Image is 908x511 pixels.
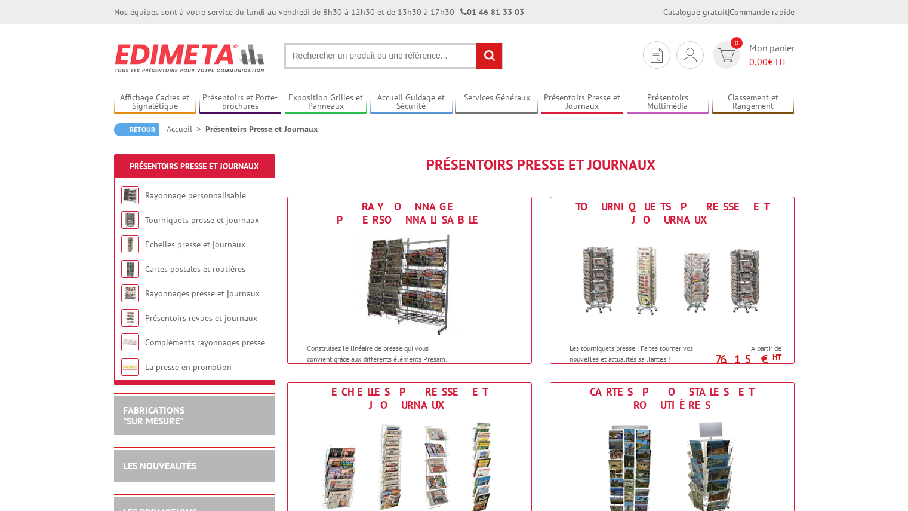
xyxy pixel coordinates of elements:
img: Compléments rayonnages presse [121,333,139,351]
span: A partir de [721,344,781,353]
a: Présentoirs Presse et Journaux [541,93,623,112]
a: FABRICATIONS"Sur Mesure" [123,404,184,427]
img: Présentoirs revues et journaux [121,309,139,327]
a: Tourniquets presse et journaux Tourniquets presse et journaux Les tourniquets presse : Faites tou... [550,197,795,364]
img: devis rapide [684,48,697,62]
div: Cartes postales et routières [553,385,791,412]
img: Tourniquets presse et journaux [562,230,783,337]
a: Présentoirs et Porte-brochures [199,93,282,112]
a: Echelles presse et journaux [145,239,245,250]
img: Edimeta [114,36,266,80]
img: Rayonnage personnalisable [121,186,139,204]
span: 0,00 [749,56,768,68]
a: Rayonnage personnalisable [145,190,246,201]
div: Tourniquets presse et journaux [553,200,791,227]
a: Tourniquets presse et journaux [145,215,259,225]
a: Présentoirs Multimédia [627,93,709,112]
p: Les tourniquets presse : Faites tourner vos nouvelles et actualités saillantes ! [570,343,718,363]
a: LES NOUVEAUTÉS [123,460,196,472]
strong: 01 46 81 33 03 [460,7,524,17]
a: Catalogue gratuit [663,7,728,17]
a: devis rapide 0 Mon panier 0,00€ HT [710,41,795,69]
li: Présentoirs Presse et Journaux [205,123,318,135]
img: Tourniquets presse et journaux [121,211,139,229]
img: La presse en promotion [121,358,139,376]
a: Accueil [167,124,205,134]
p: Construisez le linéaire de presse qui vous convient grâce aux différents éléments Presam. [307,343,455,363]
img: Rayonnage personnalisable [356,230,463,337]
input: rechercher [476,43,502,69]
span: Mon panier [749,41,795,69]
a: Services Généraux [455,93,538,112]
img: devis rapide [718,48,735,62]
a: Compléments rayonnages presse [145,337,265,348]
div: Echelles presse et journaux [291,385,528,412]
sup: HT [772,352,781,362]
a: Commande rapide [730,7,795,17]
a: Présentoirs Presse et Journaux [130,161,259,172]
a: Affichage Cadres et Signalétique [114,93,196,112]
div: Nos équipes sont à votre service du lundi au vendredi de 8h30 à 12h30 et de 13h30 à 17h30 [114,6,524,18]
span: 0 [731,37,743,49]
input: Rechercher un produit ou une référence... [284,43,503,69]
a: Cartes postales et routières [145,264,245,274]
a: Retour [114,123,159,136]
h1: Présentoirs Presse et Journaux [287,157,795,173]
img: Echelles presse et journaux [121,235,139,253]
a: Exposition Grilles et Panneaux [285,93,367,112]
div: Rayonnage personnalisable [291,200,528,227]
a: Rayonnages presse et journaux [145,288,260,299]
p: 76.15 € [715,356,781,363]
a: La presse en promotion [145,362,232,372]
a: Accueil Guidage et Sécurité [370,93,453,112]
span: € HT [749,55,795,69]
img: devis rapide [651,48,663,63]
a: Rayonnage personnalisable Rayonnage personnalisable Construisez le linéaire de presse qui vous co... [287,197,532,364]
a: Présentoirs revues et journaux [145,313,257,323]
div: | [663,6,795,18]
img: Rayonnages presse et journaux [121,284,139,302]
a: Classement et Rangement [712,93,795,112]
img: Cartes postales et routières [121,260,139,278]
